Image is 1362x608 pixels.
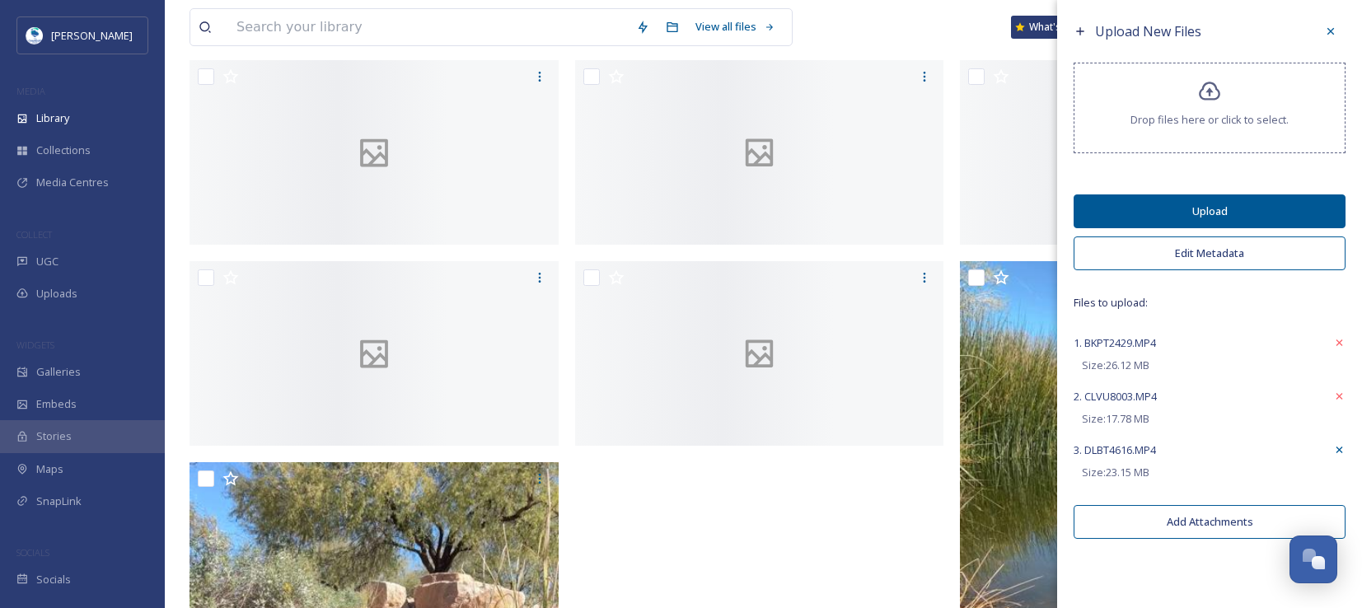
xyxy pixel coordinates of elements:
[36,143,91,158] span: Collections
[16,228,52,241] span: COLLECT
[1082,465,1149,480] span: Size: 23.15 MB
[1074,295,1346,311] span: Files to upload:
[1074,194,1346,228] button: Upload
[16,339,54,351] span: WIDGETS
[1082,358,1149,373] span: Size: 26.12 MB
[1011,16,1093,39] a: What's New
[1074,505,1346,539] button: Add Attachments
[16,85,45,97] span: MEDIA
[36,364,81,380] span: Galleries
[1074,335,1156,350] span: 1. BKPT2429.MP4
[36,572,71,587] span: Socials
[51,28,133,43] span: [PERSON_NAME]
[36,254,59,269] span: UGC
[36,110,69,126] span: Library
[1074,389,1157,404] span: 2. CLVU8003.MP4
[26,27,43,44] img: download.jpeg
[1082,411,1149,427] span: Size: 17.78 MB
[36,493,82,509] span: SnapLink
[36,461,63,477] span: Maps
[36,428,72,444] span: Stories
[36,286,77,302] span: Uploads
[1074,236,1346,270] button: Edit Metadata
[36,175,109,190] span: Media Centres
[1130,112,1289,128] span: Drop files here or click to select.
[687,11,784,43] a: View all files
[36,396,77,412] span: Embeds
[228,9,628,45] input: Search your library
[1095,22,1201,40] span: Upload New Files
[16,546,49,559] span: SOCIALS
[1289,536,1337,583] button: Open Chat
[1074,442,1156,457] span: 3. DLBT4616.MP4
